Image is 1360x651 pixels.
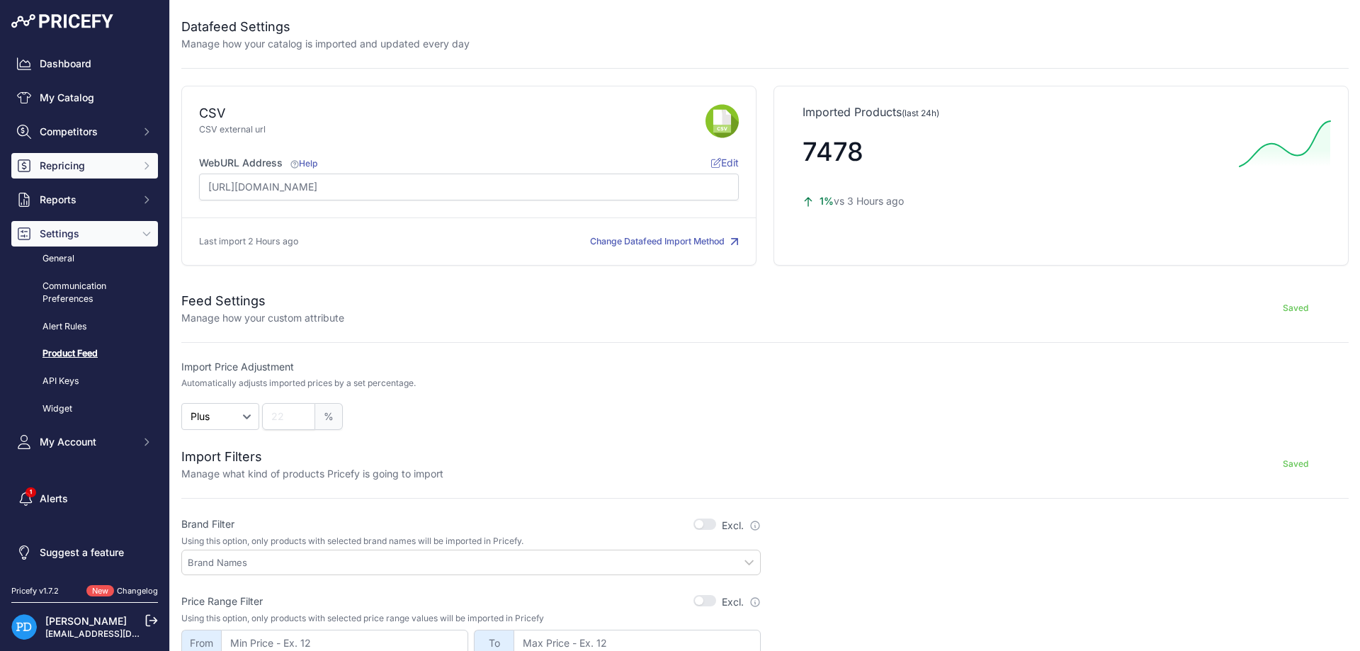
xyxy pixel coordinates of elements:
[11,341,158,366] a: Product Feed
[711,157,739,169] span: Edit
[40,125,132,139] span: Competitors
[181,594,263,608] label: Price Range Filter
[40,159,132,173] span: Repricing
[40,435,132,449] span: My Account
[590,235,739,249] button: Change Datafeed Import Method
[11,315,158,339] a: Alert Rules
[288,158,317,169] a: Help
[181,378,416,389] p: Automatically adjusts imported prices by a set percentage.
[11,429,158,455] button: My Account
[11,85,158,111] a: My Catalog
[199,174,739,200] input: https://www.site.com/products_feed.csv
[181,311,344,325] p: Manage how your custom attribute
[722,519,761,533] label: Excl.
[803,103,1320,120] p: Imported Products
[11,247,158,271] a: General
[181,447,443,467] h2: Import Filters
[11,221,158,247] button: Settings
[11,397,158,421] a: Widget
[40,227,132,241] span: Settings
[199,103,225,123] div: CSV
[11,540,158,565] a: Suggest a feature
[11,369,158,394] a: API Keys
[11,486,158,511] a: Alerts
[820,195,834,207] span: 1%
[11,51,158,568] nav: Sidebar
[181,291,344,311] h2: Feed Settings
[262,403,315,430] input: 22
[181,37,470,51] p: Manage how your catalog is imported and updated every day
[181,517,234,531] label: Brand Filter
[722,595,761,609] label: Excl.
[45,615,127,627] a: [PERSON_NAME]
[181,536,761,547] p: Using this option, only products with selected brand names will be imported in Pricefy.
[199,235,298,249] p: Last import 2 Hours ago
[40,193,132,207] span: Reports
[11,51,158,77] a: Dashboard
[902,108,939,118] span: (last 24h)
[11,119,158,145] button: Competitors
[11,14,113,28] img: Pricefy Logo
[11,274,158,312] a: Communication Preferences
[45,628,193,639] a: [EMAIL_ADDRESS][DOMAIN_NAME]
[199,156,317,170] label: WebURL Address
[117,586,158,596] a: Changelog
[315,403,343,430] span: %
[11,187,158,213] button: Reports
[803,136,863,167] span: 7478
[11,153,158,179] button: Repricing
[803,194,1228,208] p: vs 3 Hours ago
[181,17,470,37] h2: Datafeed Settings
[181,467,443,481] p: Manage what kind of products Pricefy is going to import
[11,585,59,597] div: Pricefy v1.7.2
[86,585,114,597] span: New
[199,123,705,137] p: CSV external url
[181,360,761,374] label: Import Price Adjustment
[1242,297,1349,319] button: Saved
[188,556,760,569] input: Brand Names
[1242,453,1349,475] button: Saved
[181,613,761,624] p: Using this option, only products with selected price range values will be imported in Pricefy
